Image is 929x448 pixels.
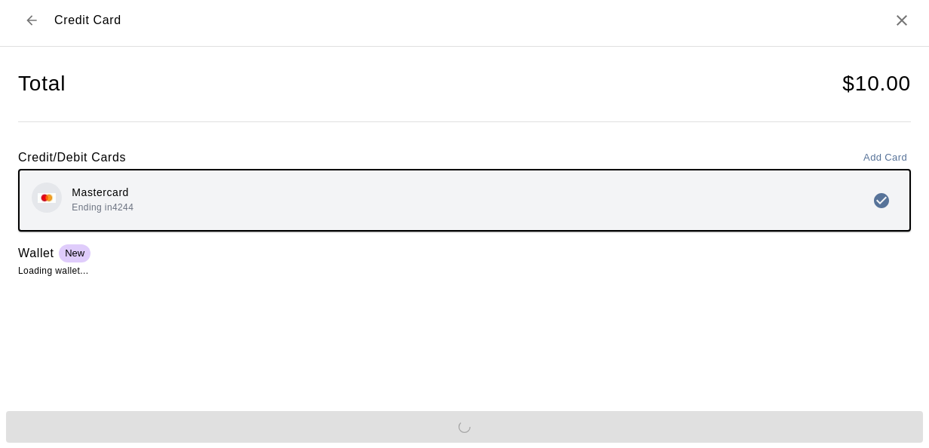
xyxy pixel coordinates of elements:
[18,7,121,34] div: Credit Card
[18,7,45,34] button: Back to checkout
[18,148,126,167] h6: Credit/Debit Cards
[38,193,56,203] img: Credit card brand logo
[72,202,133,213] span: Ending in 4244
[59,247,90,259] span: New
[20,170,909,230] button: Credit card brand logoMastercardEnding in4244
[72,185,133,201] p: Mastercard
[18,244,54,263] h6: Wallet
[860,146,911,170] button: Add Card
[842,71,911,97] h4: $ 10.00
[893,11,911,29] button: Close
[18,71,66,97] h4: Total
[18,265,89,276] span: Loading wallet...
